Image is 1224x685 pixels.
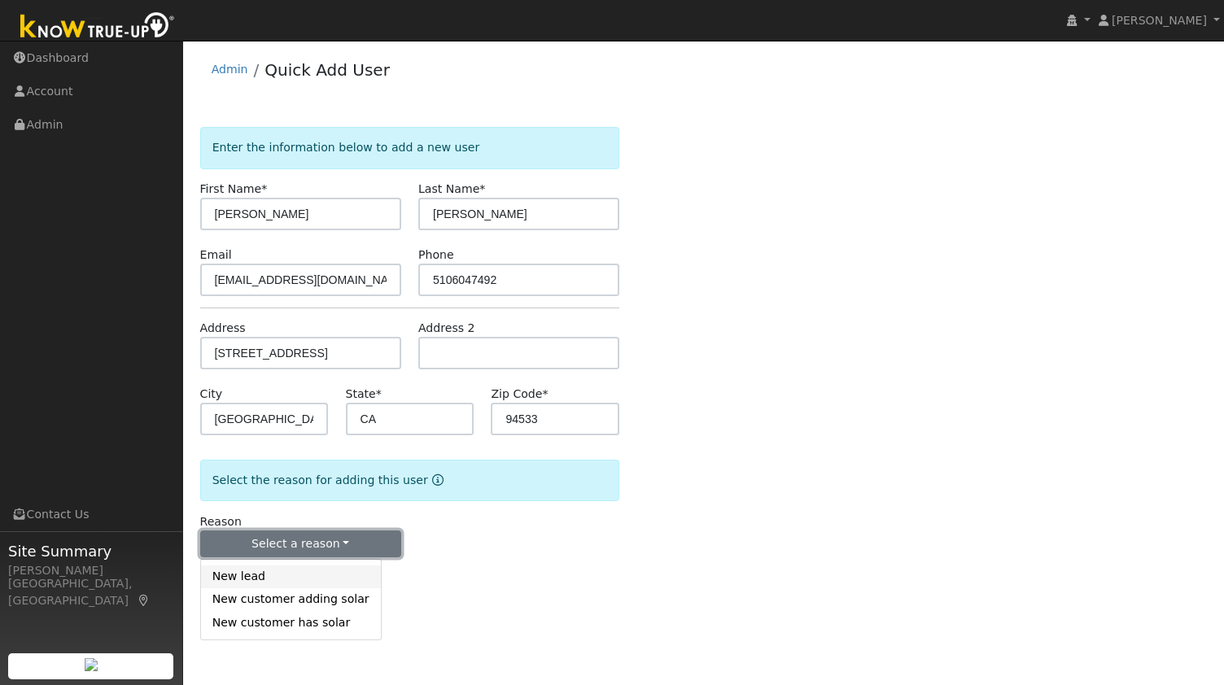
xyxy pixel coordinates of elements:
[200,127,620,168] div: Enter the information below to add a new user
[200,181,268,198] label: First Name
[200,513,242,530] label: Reason
[264,60,390,80] a: Quick Add User
[491,386,548,403] label: Zip Code
[261,182,267,195] span: Required
[200,386,223,403] label: City
[85,658,98,671] img: retrieve
[418,320,475,337] label: Address 2
[8,540,174,562] span: Site Summary
[200,460,620,501] div: Select the reason for adding this user
[418,181,485,198] label: Last Name
[8,562,174,579] div: [PERSON_NAME]
[418,247,454,264] label: Phone
[212,63,248,76] a: Admin
[200,530,401,558] button: Select a reason
[201,588,381,611] a: New customer adding solar
[201,611,381,634] a: New customer has solar
[376,387,382,400] span: Required
[428,473,444,486] a: Reason for new user
[137,594,151,607] a: Map
[201,565,381,588] a: New lead
[346,386,382,403] label: State
[200,320,246,337] label: Address
[8,575,174,609] div: [GEOGRAPHIC_DATA], [GEOGRAPHIC_DATA]
[1112,14,1207,27] span: [PERSON_NAME]
[479,182,485,195] span: Required
[542,387,548,400] span: Required
[12,9,183,46] img: Know True-Up
[200,247,232,264] label: Email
